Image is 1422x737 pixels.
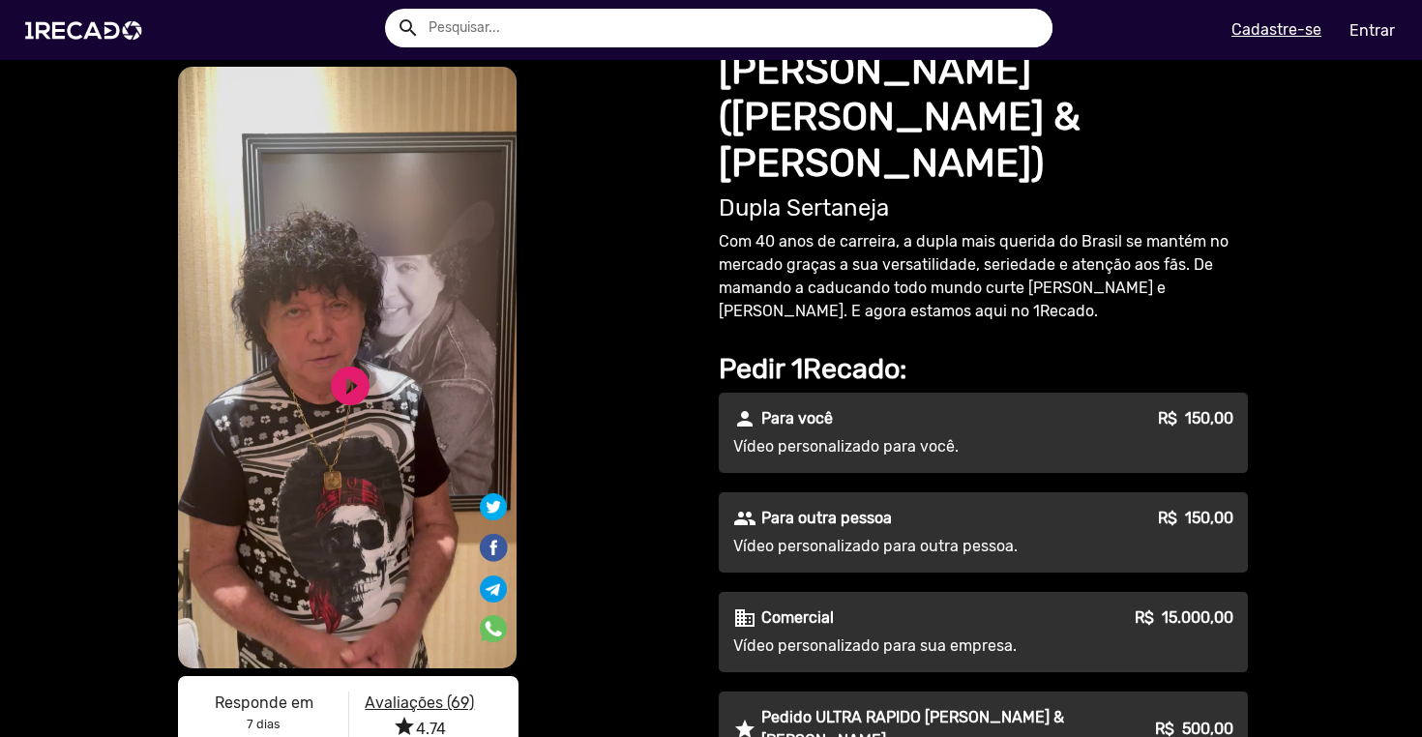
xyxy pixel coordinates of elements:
[719,230,1248,323] p: Com 40 anos de carreira, a dupla mais querida do Brasil se mantém no mercado graças a sua versati...
[178,67,517,668] video: S1RECADO vídeos dedicados para fãs e empresas
[397,16,420,40] mat-icon: Example home icon
[1231,20,1321,39] u: Cadastre-se
[719,194,1248,222] h2: Dupla Sertaneja
[761,407,833,430] p: Para você
[327,363,373,409] a: play_circle_filled
[1337,14,1407,47] a: Entrar
[719,47,1248,187] h1: [PERSON_NAME] ([PERSON_NAME] & [PERSON_NAME])
[414,9,1052,47] input: Pesquisar...
[733,606,756,630] mat-icon: business
[733,435,1083,458] p: Vídeo personalizado para você.
[480,575,507,603] img: Compartilhe no telegram
[733,634,1083,658] p: Vídeo personalizado para sua empresa.
[480,496,507,515] i: Share on Twitter
[1158,407,1233,430] p: R$ 150,00
[733,535,1083,558] p: Vídeo personalizado para outra pessoa.
[480,612,507,631] i: Share on WhatsApp
[761,507,892,530] p: Para outra pessoa
[478,531,509,549] i: Share on Facebook
[719,352,1248,386] h2: Pedir 1Recado:
[733,507,756,530] mat-icon: people
[1158,507,1233,530] p: R$ 150,00
[480,493,507,520] img: Compartilhe no twitter
[365,693,474,712] u: Avaliações (69)
[480,573,507,591] i: Share on Telegram
[390,10,424,44] button: Example home icon
[480,615,507,642] img: Compartilhe no whatsapp
[193,692,334,715] p: Responde em
[1135,606,1233,630] p: R$ 15.000,00
[733,407,756,430] mat-icon: person
[247,717,281,731] b: 7 dias
[478,532,509,563] img: Compartilhe no facebook
[761,606,834,630] p: Comercial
